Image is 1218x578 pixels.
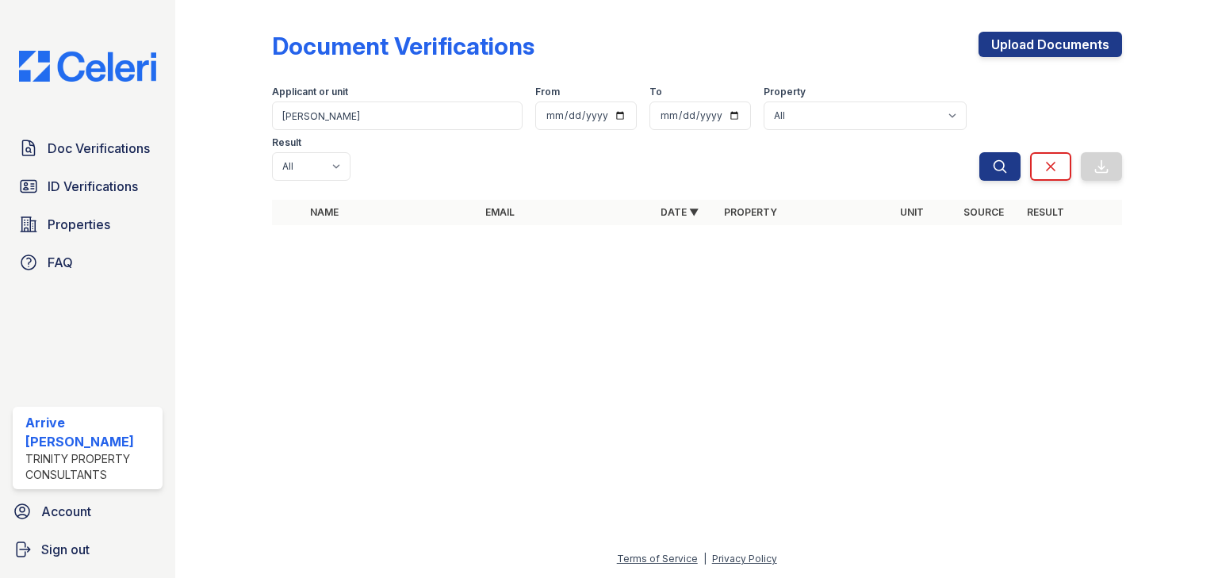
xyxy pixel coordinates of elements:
label: To [649,86,662,98]
span: Properties [48,215,110,234]
label: From [535,86,560,98]
img: CE_Logo_Blue-a8612792a0a2168367f1c8372b55b34899dd931a85d93a1a3d3e32e68fde9ad4.png [6,51,169,82]
label: Result [272,136,301,149]
span: Account [41,502,91,521]
span: Doc Verifications [48,139,150,158]
a: ID Verifications [13,170,163,202]
a: Property [724,206,777,218]
a: Result [1027,206,1064,218]
a: Name [310,206,339,218]
div: Trinity Property Consultants [25,451,156,483]
label: Property [764,86,806,98]
a: Sign out [6,534,169,565]
a: Properties [13,209,163,240]
span: Sign out [41,540,90,559]
a: Doc Verifications [13,132,163,164]
a: Source [963,206,1004,218]
span: FAQ [48,253,73,272]
div: Document Verifications [272,32,534,60]
a: Upload Documents [979,32,1122,57]
input: Search by name, email, or unit number [272,101,523,130]
label: Applicant or unit [272,86,348,98]
div: | [703,553,707,565]
div: Arrive [PERSON_NAME] [25,413,156,451]
a: Email [485,206,515,218]
a: Unit [900,206,924,218]
a: Account [6,496,169,527]
a: Privacy Policy [712,553,777,565]
a: Terms of Service [617,553,698,565]
a: Date ▼ [661,206,699,218]
span: ID Verifications [48,177,138,196]
a: FAQ [13,247,163,278]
